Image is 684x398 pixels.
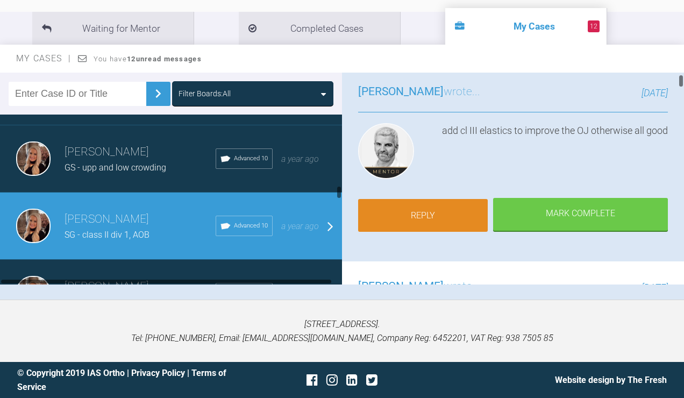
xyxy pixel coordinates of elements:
[179,88,231,99] div: Filter Boards: All
[281,221,319,231] span: a year ago
[358,83,480,101] h3: wrote...
[16,141,51,176] img: Emma Wall
[642,282,668,293] span: [DATE]
[65,143,216,161] h3: [PERSON_NAME]
[358,123,414,179] img: Ross Hobson
[642,87,668,98] span: [DATE]
[234,154,268,164] span: Advanced 10
[131,368,185,378] a: Privacy Policy
[358,85,444,98] span: [PERSON_NAME]
[17,366,234,394] div: © Copyright 2019 IAS Ortho | |
[442,123,668,183] div: add cl III elastics to improve the OJ otherwise all good
[234,221,268,231] span: Advanced 10
[493,198,668,231] div: Mark Complete
[16,209,51,243] img: Emma Wall
[9,82,146,106] input: Enter Case ID or Title
[555,375,667,385] a: Website design by The Fresh
[358,280,444,293] span: [PERSON_NAME]
[358,199,488,232] a: Reply
[65,278,216,296] h3: [PERSON_NAME]
[94,55,202,63] span: You have
[239,12,400,45] li: Completed Cases
[65,230,149,240] span: SG - class II div 1, AOB
[17,317,667,345] p: [STREET_ADDRESS]. Tel: [PHONE_NUMBER], Email: [EMAIL_ADDRESS][DOMAIN_NAME], Company Reg: 6452201,...
[127,55,202,63] strong: 12 unread messages
[65,210,216,229] h3: [PERSON_NAME]
[149,85,167,102] img: chevronRight.28bd32b0.svg
[281,154,319,164] span: a year ago
[358,278,480,296] h3: wrote...
[445,8,607,45] li: My Cases
[17,368,226,392] a: Terms of Service
[588,20,600,32] span: 12
[16,53,72,63] span: My Cases
[32,12,194,45] li: Waiting for Mentor
[65,162,166,173] span: GS - upp and low crowding
[16,276,51,310] img: Emma Wall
